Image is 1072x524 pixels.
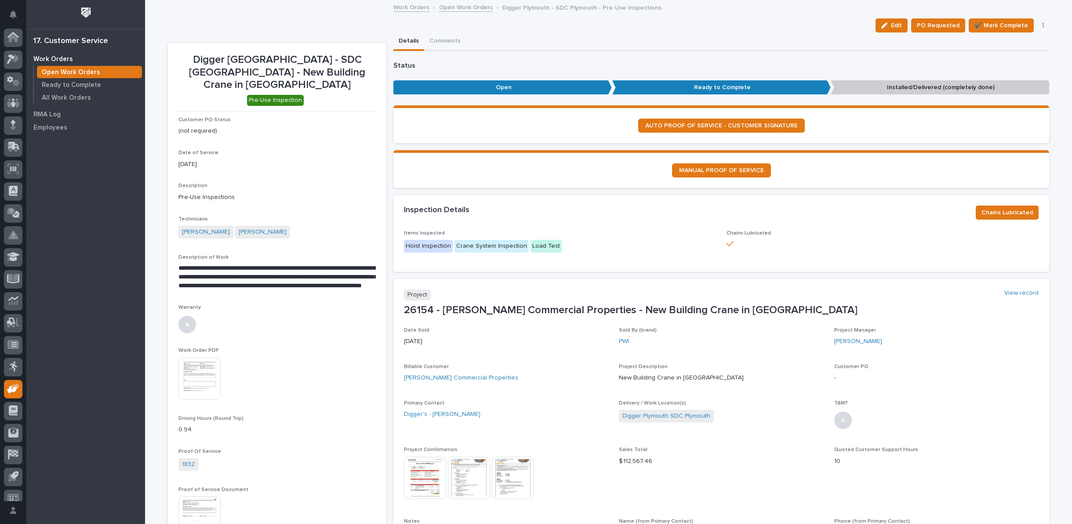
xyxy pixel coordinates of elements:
[976,206,1039,220] button: Chains Lubricated
[672,163,771,177] a: MANUAL PROOF OF SERVICE
[834,328,876,333] span: Project Manager
[178,193,376,202] p: Pre-Use Inspections
[619,447,647,452] span: Sales Total
[178,348,219,353] span: Work Order PDF
[834,337,882,346] a: [PERSON_NAME]
[393,33,424,51] button: Details
[178,150,218,155] span: Date of Service
[404,447,457,452] span: Project Confirmation
[34,79,145,91] a: Ready to Complete
[974,20,1028,31] span: ✔️ Mark Complete
[33,111,61,119] p: RMA Log
[981,207,1033,218] span: Chains Lubricated
[834,447,918,452] span: Quoted Customer Support Hours
[424,33,466,51] button: Comments
[969,18,1034,33] button: ✔️ Mark Complete
[834,457,1039,466] p: 10
[404,231,445,236] span: Items Inspected
[33,55,73,63] p: Work Orders
[834,519,910,524] span: Phone (from Primary Contact)
[454,240,529,253] div: Crane System Inspection
[612,80,831,95] p: Ready to Complete
[393,2,429,12] a: Work Orders
[619,457,823,466] p: $ 112,567.46
[178,416,243,421] span: Driving Hours (Round Trip)
[178,305,201,310] span: Warranty
[727,231,771,236] span: Chains Lubricated
[834,364,869,369] span: Customer PO
[679,167,764,173] span: MANUAL PROOF OF SERVICE
[404,519,420,524] span: Notes
[42,94,91,102] p: All Work Orders
[619,373,823,383] p: New Building Crane in [GEOGRAPHIC_DATA]
[404,289,431,300] p: Project
[891,22,902,29] span: Edit
[182,228,230,237] a: [PERSON_NAME]
[178,425,376,434] p: 0.94
[42,81,101,89] p: Ready to Complete
[404,373,518,383] a: [PERSON_NAME] Commercial Properties
[178,449,221,454] span: Proof Of Service
[178,160,376,169] p: [DATE]
[182,460,195,469] a: 1832
[4,5,22,24] button: Notifications
[619,364,668,369] span: Project Description
[239,228,287,237] a: [PERSON_NAME]
[404,328,429,333] span: Date Sold
[26,52,145,65] a: Work Orders
[178,487,248,492] span: Proof of Service Document
[11,11,22,25] div: Notifications
[33,124,67,132] p: Employees
[178,217,208,222] span: Technicians
[33,36,108,46] div: 17. Customer Service
[404,304,1039,317] p: 26154 - [PERSON_NAME] Commercial Properties - New Building Crane in [GEOGRAPHIC_DATA]
[834,373,1039,383] p: -
[1004,289,1039,297] a: View record
[404,410,480,419] a: Digger's - [PERSON_NAME]
[619,328,657,333] span: Sold By (brand)
[34,66,145,78] a: Open Work Orders
[404,240,453,253] div: Hoist Inspection
[178,54,376,91] p: Digger [GEOGRAPHIC_DATA] - SDC [GEOGRAPHIC_DATA] - New Building Crane in [GEOGRAPHIC_DATA]
[178,117,231,123] span: Customer PO Status
[404,337,608,346] p: [DATE]
[78,4,94,21] img: Workspace Logo
[638,119,805,133] a: AUTO PROOF OF SERVICE - CUSTOMER SIGNATURE
[531,240,562,253] div: Load Test
[178,126,376,136] p: (not required)
[393,61,1049,70] p: Status
[619,401,686,406] span: Delivery / Work Location(s)
[26,108,145,121] a: RMA Log
[404,401,444,406] span: Primary Contact
[619,519,693,524] span: Name (from Primary Contact)
[42,69,100,76] p: Open Work Orders
[831,80,1049,95] p: Installed/Delivered (completely done)
[404,364,449,369] span: Billable Customer
[502,2,661,12] p: Digger Plymouth - SDC Plymouth - Pre-Use Inspections
[622,412,710,421] a: Digger Plymouth SDC Plymouth
[34,91,145,104] a: All Work Orders
[404,206,469,215] h2: Inspection Details
[247,95,304,106] div: Pre-Use Inspection
[645,123,798,129] span: AUTO PROOF OF SERVICE - CUSTOMER SIGNATURE
[917,20,959,31] span: PO Requested
[834,401,848,406] span: T&M?
[911,18,965,33] button: PO Requested
[876,18,908,33] button: Edit
[178,255,229,260] span: Description of Work
[439,2,493,12] a: Open Work Orders
[178,183,207,188] span: Description
[26,121,145,134] a: Employees
[393,80,612,95] p: Open
[619,337,629,346] a: PWI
